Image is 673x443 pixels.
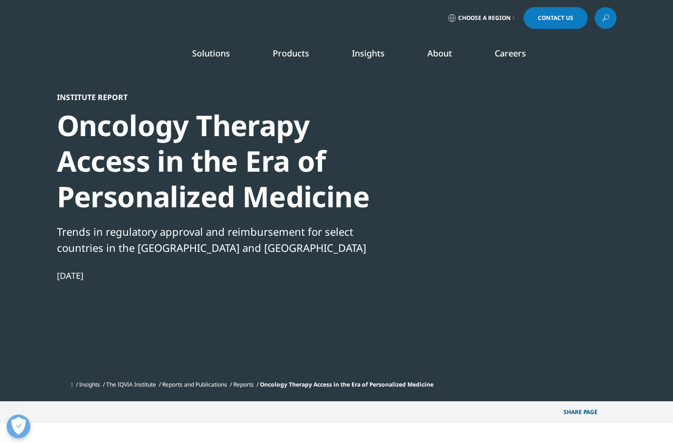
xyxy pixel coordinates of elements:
a: Careers [495,47,526,59]
a: About [427,47,452,59]
div: Trends in regulatory approval and reimbursement for select countries in the [GEOGRAPHIC_DATA] and... [57,223,382,256]
button: Open Preferences [7,415,30,438]
a: Products [273,47,309,59]
a: Insights [79,380,100,388]
a: The IQVIA Institute [106,380,156,388]
span: Contact Us [538,15,573,21]
a: Solutions [192,47,230,59]
button: Share PAGEShare PAGE [556,401,617,423]
p: Share PAGE [556,401,617,423]
a: Contact Us [524,7,588,29]
span: Choose a Region [458,14,511,22]
img: IQVIA Healthcare Information Technology and Pharma Clinical Research Company [57,49,133,63]
nav: Primary [137,33,617,78]
div: Institute Report [57,92,382,102]
span: Oncology Therapy Access in the Era of Personalized Medicine [260,380,433,388]
a: Insights [352,47,385,59]
div: Oncology Therapy Access in the Era of Personalized Medicine [57,108,382,214]
div: [DATE] [57,270,382,281]
a: Reports and Publications [162,380,227,388]
a: Reports [233,380,254,388]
